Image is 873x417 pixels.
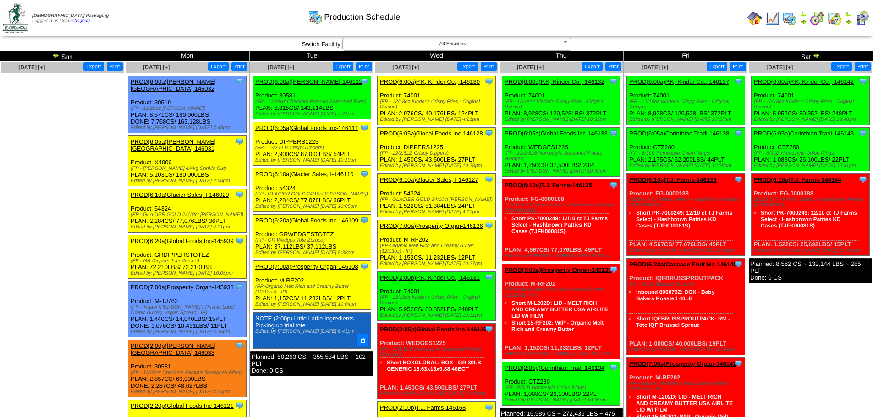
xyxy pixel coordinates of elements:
[387,359,481,372] a: Short BOXGLOBAL: BOX - GR 30LB GENERIC 15.63x13x9.88 40ECT
[357,334,368,346] button: Delete Note
[627,76,745,125] div: Product: 74001 PLAN: 8,928CS / 120,528LBS / 372PLT
[131,238,234,244] a: PROD(6:20a)Global Foods Inc-145939
[253,168,371,212] div: Product: 54324 PLAN: 2,284CS / 77,076LBS / 36PLT
[253,215,371,258] div: Product: GRWEDGESTOTEZ PLAN: 37,112LBS / 37,112LBS
[484,273,494,282] img: Tooltip
[627,174,745,256] div: Product: FG-0000188 PLAN: 4,567CS / 77,076LBS / 45PLT
[517,64,544,70] a: [DATE] [+]
[255,157,371,163] div: Edited by [PERSON_NAME] [DATE] 10:10pm
[360,216,369,225] img: Tooltip
[250,351,373,376] div: Planned: 50,263 CS ~ 355,534 LBS ~ 102 PLT Done: 0 CS
[253,261,371,310] div: Product: M-RF202 PLAN: 1,152CS / 11,232LBS / 12PLT
[624,51,748,61] td: Fri
[380,243,495,254] div: (FP-Organic Melt Rich and Creamy Butter (12/13oz) - IP)
[346,38,559,49] span: All Facilities
[380,261,495,266] div: Edited by [PERSON_NAME] [DATE] 10:27pm
[629,197,745,208] div: (12/10 ct TJ Farms Select - Hashbrown Patties (TJFR00081))
[392,64,419,70] a: [DATE] [+]
[380,176,478,183] a: PROD(6:10a)Glacier Sales, I-146127
[131,402,234,409] a: PROD(2:20p)Global Foods Inc-146121
[128,189,247,233] div: Product: 54324 PLAN: 2,284CS / 77,076LBS / 36PLT
[380,295,495,306] div: (FP - 12/18oz Kinder's Crispy Fries - Original Recipe)
[827,11,842,26] img: calendarinout.gif
[131,191,229,198] a: PROD(6:10a)Glacier Sales, I-146029
[380,347,495,357] div: (FP - 12/2.5LB Homestyle Seasoned Potato Wedges)
[255,217,358,224] a: PROD(6:20a)Global Foods Inc-146109
[378,128,496,171] div: Product: DIPPERS1225 PLAN: 1,450CS / 43,500LBS / 27PLT
[754,163,869,168] div: Edited by [PERSON_NAME] [DATE] 10:41pm
[380,151,495,156] div: (FP - 12/2.5LB Crispy Dippers)
[627,259,745,355] div: Product: IQFBRUSSPROUTPACK PLAN: 1,000CS / 40,000LBS / 19PLT
[502,179,620,261] div: Product: FG-0000188 PLAN: 4,567CS / 77,076LBS / 45PLT
[730,62,746,71] button: Print
[642,64,668,70] a: [DATE] [+]
[484,325,494,334] img: Tooltip
[360,262,369,271] img: Tooltip
[32,13,109,18] span: [DEMOGRAPHIC_DATA] Packaging
[378,76,496,125] div: Product: 74001 PLAN: 2,976CS / 40,176LBS / 124PLT
[255,263,358,270] a: PROD(7:00a)Prosperity Organ-146108
[766,64,793,70] a: [DATE] [+]
[629,117,745,122] div: Edited by [PERSON_NAME] [DATE] 10:37pm
[502,128,620,177] div: Product: WEDGES1225 PLAN: 1,250CS / 37,500LBS / 23PLT
[845,18,852,26] img: arrowright.gif
[457,62,478,71] button: Export
[255,145,371,151] div: (FP - 12/2.5LB Crispy Dippers)
[360,169,369,179] img: Tooltip
[754,197,869,208] div: (12/10 ct TJ Farms Select - Hashbrown Patties (TJFR00081))
[505,99,620,110] div: (FP - 12/18oz Kinder's Crispy Fries - Original Recipe)
[761,210,857,229] a: Short PK-7000249: 12/10 ct TJ Farms Select - Hashbrown Patties KD Cases (TJFK00081S)
[131,258,246,264] div: (FP - GR Dippers Tote Zoroco)
[800,11,807,18] img: arrowleft.gif
[754,99,869,110] div: (FP - 12/18oz Kinder's Crispy Fries - Original Recipe)
[255,250,371,255] div: Edited by [PERSON_NAME] [DATE] 9:38pm
[629,248,745,253] div: Edited by [PERSON_NAME] [DATE] 10:39pm
[855,11,869,26] img: calendarcustomer.gif
[636,394,733,413] a: Short M-L202D: LID - MELT RICH AND CREAMY BUTTER USA AIRLITE LID W/ FILM
[505,202,620,213] div: (12/10 ct TJ Farms Select - Hashbrown Patties (TJFR00081))
[380,391,495,396] div: Edited by [PERSON_NAME] [DATE] 10:29pm
[505,287,620,298] div: (FP-Organic Melt Rich and Creamy Butter (12/13oz) - IP)
[502,76,620,125] div: Product: 74001 PLAN: 8,928CS / 120,528LBS / 372PLT
[609,265,618,274] img: Tooltip
[380,130,483,137] a: PROD(6:05a)Global Foods Inc-146128
[380,313,495,318] div: Edited by [PERSON_NAME] [DATE] 10:31pm
[255,111,371,117] div: Edited by [PERSON_NAME] [DATE] 4:41pm
[609,180,618,190] img: Tooltip
[810,11,824,26] img: calendarblend.gif
[800,18,807,26] img: arrowright.gif
[484,77,494,86] img: Tooltip
[505,253,620,259] div: Edited by [PERSON_NAME] [DATE] 10:36pm
[131,342,216,356] a: PROD(2:00p)[PERSON_NAME][GEOGRAPHIC_DATA]-146033
[505,182,592,189] a: PROD(6:10a)T.J. Farms-146135
[754,130,854,137] a: PROD(6:05a)Corinthian Tradi-146143
[505,266,611,273] a: PROD(7:00a)Prosperity Organ-146136
[131,304,246,315] div: (FP - Trader [PERSON_NAME]'s Private Label Oranic Buttery Vegan Spread - IP)
[752,76,870,125] div: Product: 74001 PLAN: 5,952CS / 80,352LBS / 248PLT
[255,315,354,329] a: NOTE (2:00p) Little Latke Ingredients Picking up trial tote
[143,64,170,70] span: [DATE] [+]
[582,62,603,71] button: Export
[505,117,620,122] div: Edited by [PERSON_NAME] [DATE] 10:31pm
[505,364,604,371] a: PROD(2:05p)Corinthian Tradi-146134
[380,197,495,202] div: (FP - GLACIER GOLD 24/10ct [PERSON_NAME])
[380,209,495,215] div: Edited by [PERSON_NAME] [DATE] 4:10pm
[752,128,870,171] div: Product: CTZ280 PLAN: 1,088CS / 26,100LBS / 22PLT
[107,62,123,71] button: Print
[636,289,714,302] a: Inbound 800078Z: BOX - Baby Bakers Roasted 40LB
[754,176,841,183] a: PROD(6:10a)T.J. Farms-146144
[235,236,244,245] img: Tooltip
[629,151,745,156] div: (FP - 8/3LB Homestyle Onion Rings)
[734,175,743,184] img: Tooltip
[131,370,246,375] div: (FP - 12/28oz Checkers Famous Seasoned Fries)
[360,77,369,86] img: Tooltip
[250,51,374,61] td: Tue
[858,175,868,184] img: Tooltip
[235,282,244,292] img: Tooltip
[481,62,497,71] button: Print
[734,359,743,368] img: Tooltip
[131,389,246,395] div: Edited by [PERSON_NAME] [DATE] 4:51pm
[128,235,247,279] div: Product: GRDIPPERSTOTEZ PLAN: 72,210LBS / 72,210LBS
